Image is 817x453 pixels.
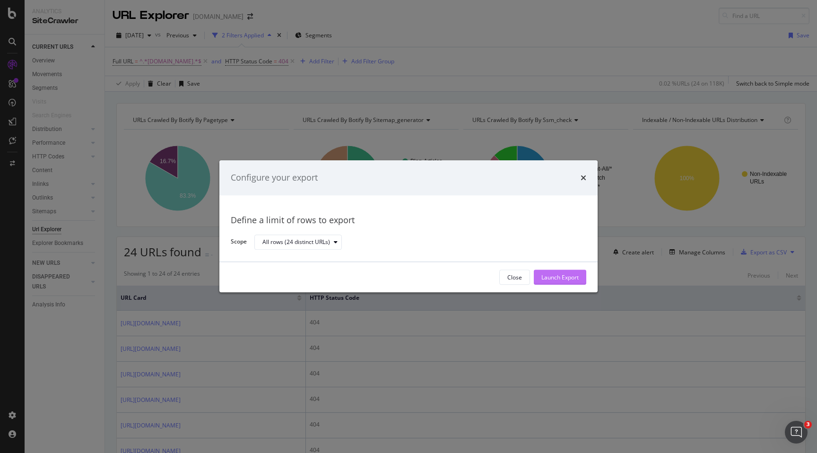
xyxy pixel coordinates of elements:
button: Close [499,270,530,285]
div: Close [507,273,522,281]
span: 3 [804,421,812,428]
div: Launch Export [541,273,579,281]
iframe: Intercom live chat [785,421,808,444]
div: modal [219,160,598,292]
button: All rows (24 distinct URLs) [254,235,342,250]
div: Configure your export [231,172,318,184]
button: Launch Export [534,270,586,285]
div: times [581,172,586,184]
div: All rows (24 distinct URLs) [262,239,330,245]
div: Define a limit of rows to export [231,214,586,226]
label: Scope [231,238,247,248]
